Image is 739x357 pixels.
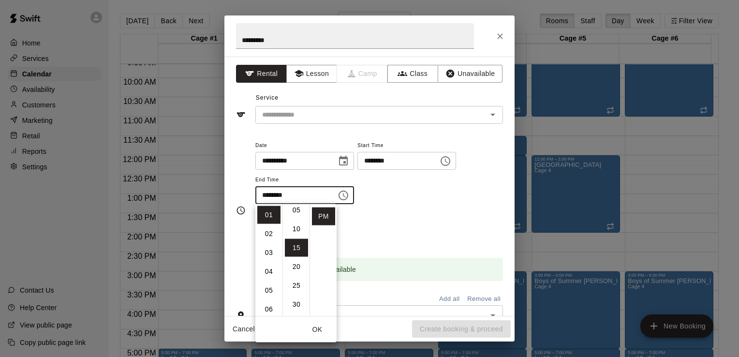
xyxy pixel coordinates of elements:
[255,174,354,187] span: End Time
[285,220,308,238] li: 10 minutes
[312,208,335,225] li: PM
[255,139,354,152] span: Date
[228,320,259,338] button: Cancel
[236,311,246,320] svg: Rooms
[465,292,503,307] button: Remove all
[436,151,455,171] button: Choose time, selected time is 11:00 AM
[312,189,335,207] li: AM
[257,187,281,205] li: 12 hours
[255,204,282,316] ul: Select hours
[491,28,509,45] button: Close
[257,244,281,262] li: 3 hours
[286,65,337,83] button: Lesson
[302,321,333,339] button: OK
[334,151,353,171] button: Choose date, selected date is Nov 2, 2025
[257,300,281,318] li: 6 hours
[236,206,246,215] svg: Timing
[387,65,438,83] button: Class
[285,239,308,257] li: 15 minutes
[285,258,308,276] li: 20 minutes
[486,309,500,322] button: Open
[285,296,308,313] li: 30 minutes
[257,225,281,243] li: 2 hours
[285,277,308,295] li: 25 minutes
[438,65,503,83] button: Unavailable
[236,65,287,83] button: Rental
[334,186,353,205] button: Choose time, selected time is 1:15 PM
[282,204,310,316] ul: Select minutes
[257,206,281,224] li: 1 hours
[434,292,465,307] button: Add all
[236,110,246,119] svg: Service
[257,282,281,299] li: 5 hours
[337,65,388,83] span: Camps can only be created in the Services page
[285,201,308,219] li: 5 minutes
[486,108,500,121] button: Open
[285,314,308,332] li: 35 minutes
[357,139,456,152] span: Start Time
[256,94,279,101] span: Service
[310,204,337,316] ul: Select meridiem
[257,263,281,281] li: 4 hours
